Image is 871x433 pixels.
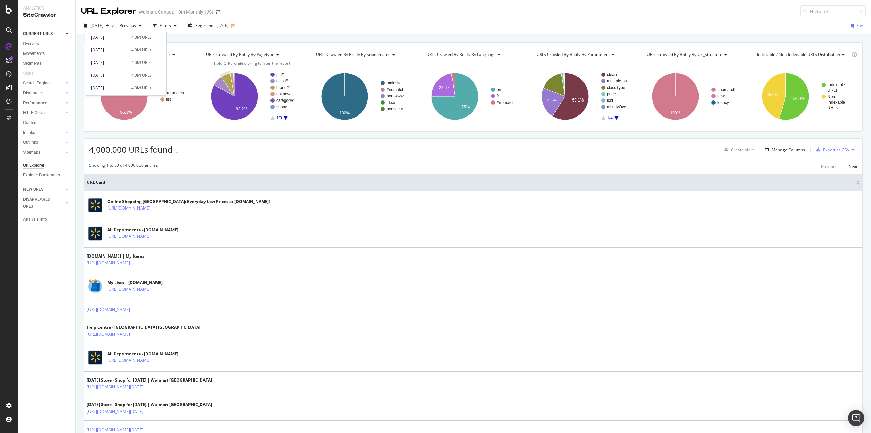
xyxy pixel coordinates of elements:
a: Inlinks [23,129,64,136]
text: #nomatch [717,87,735,92]
text: category/* [276,98,295,103]
a: [URL][DOMAIN_NAME] [87,260,130,266]
div: Explorer Bookmarks [23,172,60,179]
button: Segments[DATE] [185,20,231,31]
text: pip/* [276,72,284,77]
span: URLs Crawled By Botify By pagetype [206,51,274,57]
text: 100% [339,111,350,115]
text: brand/* [276,85,290,90]
a: [URL][DOMAIN_NAME][DATE] [87,384,143,390]
text: fr [497,94,499,98]
div: All Departments - [DOMAIN_NAME] [107,227,180,233]
text: 96.3% [120,110,132,115]
div: A chart. [420,67,526,126]
span: URLs Crawled By Botify By url_structure [647,51,722,57]
span: 4,000,000 URLs found [89,144,173,155]
text: Non- [827,94,836,99]
svg: A chart. [310,67,416,126]
div: Previous [821,164,837,169]
button: Create alert [722,144,754,155]
text: en [497,87,501,92]
span: URLs Crawled By Botify By subdomains [316,51,390,57]
a: Sitemaps [23,149,64,156]
a: Movements [23,50,70,57]
div: Content [23,119,38,126]
div: - [180,149,181,154]
text: clean [607,72,617,77]
text: legacy [717,100,729,105]
a: Content [23,119,70,126]
span: Previous [117,22,136,28]
div: Performance [23,99,47,107]
img: main image [87,225,104,242]
h4: URLs Crawled By Botify By pagetype [204,49,300,60]
span: Segments [195,22,214,28]
text: glass/* [276,79,289,83]
div: 4.0M URLs [131,72,151,78]
div: 4.0M URLs [131,60,151,66]
div: Online Shopping [GEOGRAPHIC_DATA]: Everyday Low Prices at [DOMAIN_NAME]! [107,199,270,205]
text: 1/4 [607,115,613,120]
text: 45.6% [767,92,778,97]
text: nonsecure… [387,107,410,111]
a: Analysis Info [23,216,70,223]
div: Export as CSV [823,147,849,153]
div: Filters [160,22,171,28]
div: [DATE] Store - Shop for [DATE] | Walmart [GEOGRAPHIC_DATA] [87,402,212,408]
text: URLs [827,88,838,93]
button: Save [848,20,866,31]
a: Overview [23,40,70,47]
img: main image [87,197,104,214]
input: Find a URL [800,5,866,17]
div: Inlinks [23,129,35,136]
text: #nomatch [166,91,184,95]
a: Performance [23,99,64,107]
span: URL Card [87,179,855,185]
div: [DATE] [91,72,127,78]
text: non-www [387,94,404,98]
div: DISAPPEARED URLS [23,196,57,210]
text: 21.9% [547,98,558,103]
div: Overview [23,40,39,47]
div: Analysis Info [23,216,47,223]
div: arrow-right-arrow-left [216,10,220,14]
text: classType [607,85,625,90]
div: [DATE] [91,47,127,53]
div: [DOMAIN_NAME] | My Items [87,253,160,259]
div: Help Centre - [GEOGRAPHIC_DATA] [GEOGRAPHIC_DATA] [87,324,200,330]
text: list [166,97,171,102]
div: SiteCrawler [23,11,70,19]
img: Equal [176,151,178,153]
button: Filters [150,20,179,31]
h4: URLs Crawled By Botify By url_structure [645,49,741,60]
div: 4.0M URLs [131,85,151,91]
a: Distribution [23,90,64,97]
text: unknown [276,92,293,96]
h4: Indexable / Non-Indexable URLs Distribution [756,49,850,60]
a: Search Engines [23,80,64,87]
div: [DATE] [91,34,127,41]
img: main image [87,349,104,366]
a: [URL][DOMAIN_NAME] [107,205,150,212]
div: A chart. [199,67,306,126]
svg: A chart. [530,67,636,126]
button: [DATE] [81,20,112,31]
span: Hold CTRL while clicking to filter the report. [214,61,291,66]
text: page [607,92,616,96]
div: Outlinks [23,139,38,146]
text: mainsite [387,81,402,86]
svg: A chart. [751,67,857,126]
div: Movements [23,50,45,57]
a: DISAPPEARED URLS [23,196,64,210]
text: 59.1% [572,98,584,103]
div: [DATE] [216,22,229,28]
a: Visits [23,70,40,77]
div: A chart. [89,67,195,126]
div: Next [849,164,857,169]
div: Search Engines [23,80,51,87]
div: Distribution [23,90,45,97]
div: [DATE] [91,85,127,91]
div: Showing 1 to 50 of 4,000,000 entries [89,162,158,170]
